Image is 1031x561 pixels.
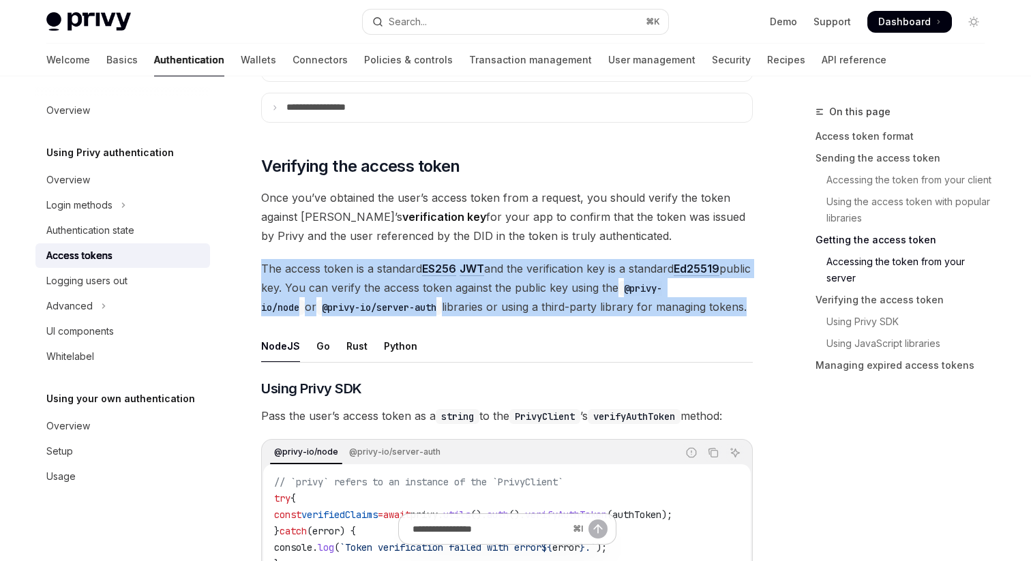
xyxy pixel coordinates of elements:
[829,104,891,120] span: On this page
[46,348,94,365] div: Whitelabel
[46,443,73,459] div: Setup
[816,191,996,229] a: Using the access token with popular libraries
[46,197,113,213] div: Login methods
[389,14,427,30] div: Search...
[35,319,210,344] a: UI components
[46,145,174,161] h5: Using Privy authentication
[261,155,460,177] span: Verifying the access token
[35,193,210,217] button: Toggle Login methods section
[661,509,672,521] span: );
[46,44,90,76] a: Welcome
[469,44,592,76] a: Transaction management
[261,379,362,398] span: Using Privy SDK
[816,169,996,191] a: Accessing the token from your client
[438,509,443,521] span: .
[867,11,952,33] a: Dashboard
[767,44,805,76] a: Recipes
[422,262,456,276] a: ES256
[35,243,210,268] a: Access tokens
[46,273,128,289] div: Logging users out
[704,444,722,461] button: Copy the contents from the code block
[46,323,114,339] div: UI components
[712,44,751,76] a: Security
[674,262,719,276] a: Ed25519
[46,222,134,239] div: Authentication state
[274,476,563,488] span: // `privy` refers to an instance of the `PrivyClient`
[525,509,607,521] span: verifyAuthToken
[46,102,90,119] div: Overview
[726,444,744,461] button: Ask AI
[363,10,668,34] button: Open search
[509,409,580,424] code: PrivyClient
[816,311,996,333] a: Using Privy SDK
[816,289,996,311] a: Verifying the access token
[364,44,453,76] a: Policies & controls
[35,168,210,192] a: Overview
[770,15,797,29] a: Demo
[35,344,210,369] a: Whitelabel
[346,330,368,362] div: Rust
[35,464,210,489] a: Usage
[816,251,996,289] a: Accessing the token from your server
[816,333,996,354] a: Using JavaScript libraries
[290,492,296,504] span: {
[612,509,661,521] span: authToken
[410,509,438,521] span: privy
[46,418,90,434] div: Overview
[274,509,301,521] span: const
[607,509,612,521] span: (
[35,294,210,318] button: Toggle Advanced section
[46,391,195,407] h5: Using your own authentication
[878,15,931,29] span: Dashboard
[274,492,290,504] span: try
[443,509,470,521] span: utils
[383,509,410,521] span: await
[35,98,210,123] a: Overview
[106,44,138,76] a: Basics
[608,44,696,76] a: User management
[816,125,996,147] a: Access token format
[261,330,300,362] div: NodeJS
[316,300,442,315] code: @privy-io/server-auth
[345,444,445,460] div: @privy-io/server-auth
[436,409,479,424] code: string
[270,444,342,460] div: @privy-io/node
[316,330,330,362] div: Go
[683,444,700,461] button: Report incorrect code
[402,210,486,224] strong: verification key
[154,44,224,76] a: Authentication
[35,218,210,243] a: Authentication state
[816,147,996,169] a: Sending the access token
[816,354,996,376] a: Managing expired access tokens
[261,406,753,425] span: Pass the user’s access token as a to the ’s method:
[413,514,567,544] input: Ask a question...
[46,12,131,31] img: light logo
[35,269,210,293] a: Logging users out
[35,414,210,438] a: Overview
[588,519,608,539] button: Send message
[588,409,681,424] code: verifyAuthToken
[301,509,378,521] span: verifiedClaims
[384,330,417,362] div: Python
[261,259,753,316] span: The access token is a standard and the verification key is a standard public key. You can verify ...
[46,468,76,485] div: Usage
[816,229,996,251] a: Getting the access token
[646,16,660,27] span: ⌘ K
[46,247,113,264] div: Access tokens
[509,509,525,521] span: ().
[460,262,484,276] a: JWT
[470,509,487,521] span: ().
[963,11,985,33] button: Toggle dark mode
[822,44,886,76] a: API reference
[46,172,90,188] div: Overview
[487,509,509,521] span: auth
[35,439,210,464] a: Setup
[261,188,753,245] span: Once you’ve obtained the user’s access token from a request, you should verify the token against ...
[46,298,93,314] div: Advanced
[261,281,662,315] code: @privy-io/node
[813,15,851,29] a: Support
[241,44,276,76] a: Wallets
[378,509,383,521] span: =
[293,44,348,76] a: Connectors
